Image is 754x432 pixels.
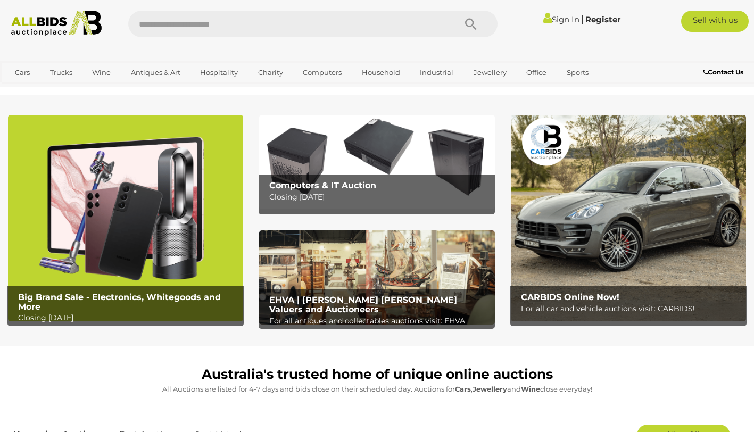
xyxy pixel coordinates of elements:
[511,115,746,321] a: CARBIDS Online Now! CARBIDS Online Now! For all car and vehicle auctions visit: CARBIDS!
[444,11,498,37] button: Search
[581,13,584,25] span: |
[473,385,507,393] strong: Jewellery
[703,68,743,76] b: Contact Us
[8,64,37,81] a: Cars
[296,64,349,81] a: Computers
[467,64,513,81] a: Jewellery
[85,64,118,81] a: Wine
[18,292,221,312] b: Big Brand Sale - Electronics, Whitegoods and More
[259,230,494,325] img: EHVA | Evans Hastings Valuers and Auctioneers
[259,115,494,209] a: Computers & IT Auction Computers & IT Auction Closing [DATE]
[269,295,457,314] b: EHVA | [PERSON_NAME] [PERSON_NAME] Valuers and Auctioneers
[560,64,595,81] a: Sports
[8,115,243,321] img: Big Brand Sale - Electronics, Whitegoods and More
[511,115,746,321] img: CARBIDS Online Now!
[251,64,290,81] a: Charity
[13,383,741,395] p: All Auctions are listed for 4-7 days and bids close on their scheduled day. Auctions for , and cl...
[6,11,107,36] img: Allbids.com.au
[521,385,540,393] strong: Wine
[269,314,490,328] p: For all antiques and collectables auctions visit: EHVA
[413,64,460,81] a: Industrial
[193,64,245,81] a: Hospitality
[521,292,619,302] b: CARBIDS Online Now!
[18,311,238,325] p: Closing [DATE]
[8,115,243,321] a: Big Brand Sale - Electronics, Whitegoods and More Big Brand Sale - Electronics, Whitegoods and Mo...
[681,11,749,32] a: Sell with us
[259,230,494,325] a: EHVA | Evans Hastings Valuers and Auctioneers EHVA | [PERSON_NAME] [PERSON_NAME] Valuers and Auct...
[519,64,553,81] a: Office
[259,115,494,209] img: Computers & IT Auction
[8,81,97,99] a: [GEOGRAPHIC_DATA]
[43,64,79,81] a: Trucks
[455,385,471,393] strong: Cars
[269,180,376,190] b: Computers & IT Auction
[124,64,187,81] a: Antiques & Art
[521,302,741,315] p: For all car and vehicle auctions visit: CARBIDS!
[585,14,620,24] a: Register
[703,67,746,78] a: Contact Us
[269,190,490,204] p: Closing [DATE]
[13,367,741,382] h1: Australia's trusted home of unique online auctions
[543,14,579,24] a: Sign In
[355,64,407,81] a: Household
